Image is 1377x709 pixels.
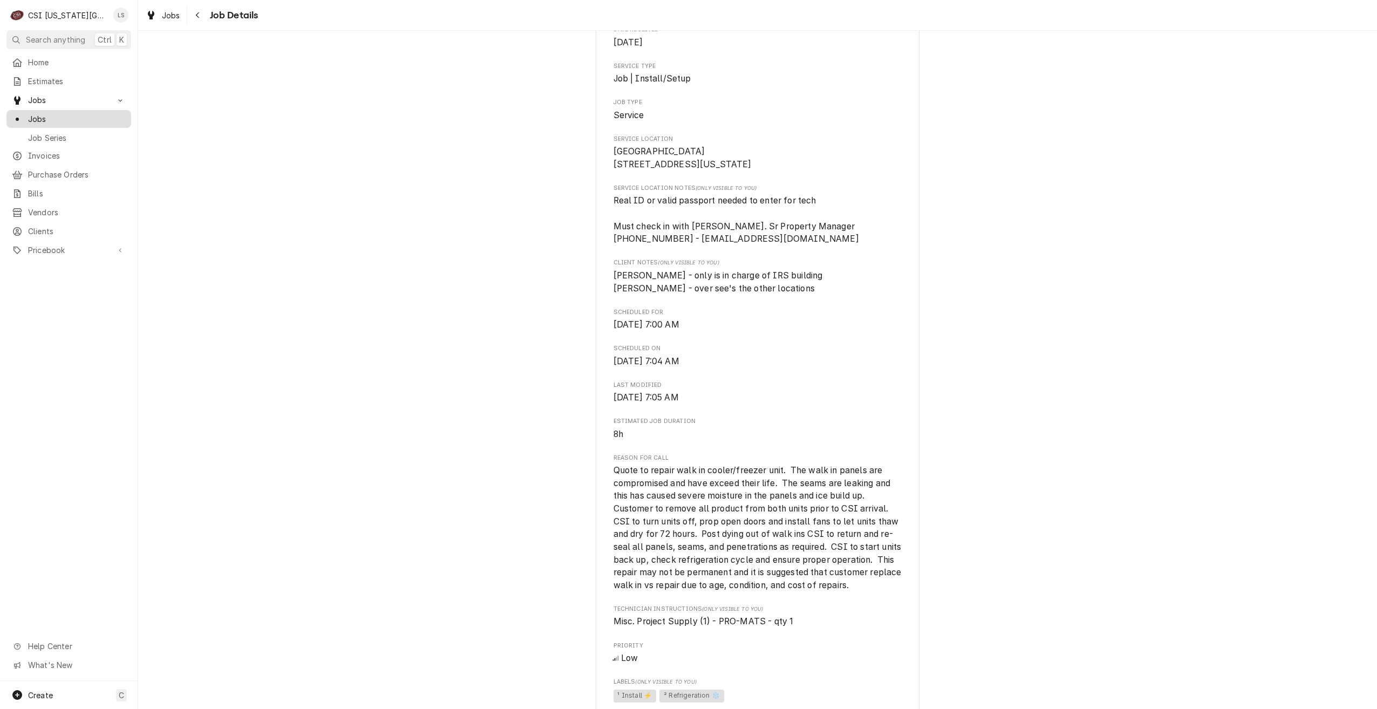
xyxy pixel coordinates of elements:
span: Client Notes [613,258,902,267]
span: Create [28,691,53,700]
span: [object Object] [613,269,902,295]
span: Service Location [613,145,902,171]
div: C [10,8,25,23]
span: Technician Instructions [613,605,902,613]
div: Scheduled For [613,308,902,331]
span: (Only Visible to You) [702,606,763,612]
span: Scheduled On [613,355,902,368]
div: Low [613,652,902,665]
span: 8h [613,429,623,439]
span: Date Received [613,36,902,49]
span: Misc. Project Supply (1) - PRO-MATS - qty 1 [613,616,794,626]
span: Priority [613,642,902,650]
span: Vendors [28,207,126,218]
span: Job Series [28,132,126,144]
span: Estimated Job Duration [613,428,902,441]
span: [object Object] [613,194,902,246]
a: Clients [6,222,131,240]
span: Service Type [613,72,902,85]
a: Go to Help Center [6,637,131,655]
div: Scheduled On [613,344,902,367]
span: Service Type [613,62,902,71]
span: (Only Visible to You) [696,185,756,191]
span: Estimated Job Duration [613,417,902,426]
span: Jobs [28,94,110,106]
span: Priority [613,652,902,665]
div: CSI Kansas City's Avatar [10,8,25,23]
div: CSI [US_STATE][GEOGRAPHIC_DATA] [28,10,107,21]
span: Service Location [613,135,902,144]
span: Job Details [207,8,258,23]
span: [DATE] 7:05 AM [613,392,679,403]
a: Purchase Orders [6,166,131,183]
button: Navigate back [189,6,207,24]
span: Invoices [28,150,126,161]
span: Reason For Call [613,454,902,462]
div: Lindy Springer's Avatar [113,8,128,23]
a: Jobs [141,6,185,24]
div: Service Location [613,135,902,171]
span: [object Object] [613,615,902,628]
span: Purchase Orders [28,169,126,180]
span: [GEOGRAPHIC_DATA] [STREET_ADDRESS][US_STATE] [613,146,752,169]
span: Search anything [26,34,85,45]
a: Estimates [6,72,131,90]
span: [DATE] 7:04 AM [613,356,679,366]
div: [object Object] [613,184,902,246]
span: K [119,34,124,45]
span: ² Refrigeration ❄️ [659,690,724,703]
span: Jobs [28,113,126,125]
span: What's New [28,659,125,671]
button: Search anythingCtrlK [6,30,131,49]
span: [DATE] [613,37,643,47]
span: [object Object] [613,688,902,705]
span: Estimates [28,76,126,87]
a: Go to Jobs [6,91,131,109]
div: LS [113,8,128,23]
a: Bills [6,185,131,202]
a: Job Series [6,129,131,147]
span: Labels [613,678,902,686]
span: Job Type [613,109,902,122]
span: [DATE] 7:00 AM [613,319,679,330]
span: Service [613,110,644,120]
span: Scheduled For [613,318,902,331]
div: [object Object] [613,258,902,295]
a: Jobs [6,110,131,128]
a: Home [6,53,131,71]
span: (Only Visible to You) [635,679,696,685]
span: Job Type [613,98,902,107]
a: Invoices [6,147,131,165]
span: Bills [28,188,126,199]
span: (Only Visible to You) [658,260,719,265]
span: Scheduled For [613,308,902,317]
span: Reason For Call [613,464,902,591]
div: Date Received [613,25,902,49]
div: Priority [613,642,902,665]
span: Help Center [28,640,125,652]
span: Last Modified [613,391,902,404]
a: Vendors [6,203,131,221]
span: C [119,690,124,701]
div: Estimated Job Duration [613,417,902,440]
a: Go to What's New [6,656,131,674]
span: ¹ Install ⚡️ [613,690,657,703]
span: Job | Install/Setup [613,73,691,84]
span: Ctrl [98,34,112,45]
span: Jobs [162,10,180,21]
span: Clients [28,226,126,237]
span: Service Location Notes [613,184,902,193]
span: Pricebook [28,244,110,256]
span: Quote to repair walk in cooler/freezer unit. The walk in panels are compromised and have exceed t... [613,465,904,590]
span: Home [28,57,126,68]
span: Scheduled On [613,344,902,353]
div: [object Object] [613,605,902,628]
a: Go to Pricebook [6,241,131,259]
div: Reason For Call [613,454,902,592]
span: Last Modified [613,381,902,390]
span: [PERSON_NAME] - only is in charge of IRS building [PERSON_NAME] - over see's the other locations [613,270,823,294]
div: Job Type [613,98,902,121]
span: Real ID or valid passport needed to enter for tech Must check in with [PERSON_NAME]. Sr Property ... [613,195,859,244]
div: [object Object] [613,678,902,704]
div: Service Type [613,62,902,85]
